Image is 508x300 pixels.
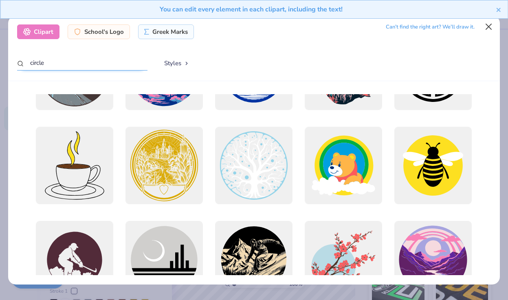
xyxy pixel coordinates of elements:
[386,20,475,34] div: Can’t find the right art? We’ll draw it.
[481,19,497,35] button: Close
[138,24,194,39] div: Greek Marks
[496,4,501,14] button: close
[7,4,496,14] div: You can edit every element in each clipart, including the text!
[68,24,130,39] div: School's Logo
[17,24,59,39] div: Clipart
[17,55,147,71] input: Search by name
[156,55,198,71] button: Styles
